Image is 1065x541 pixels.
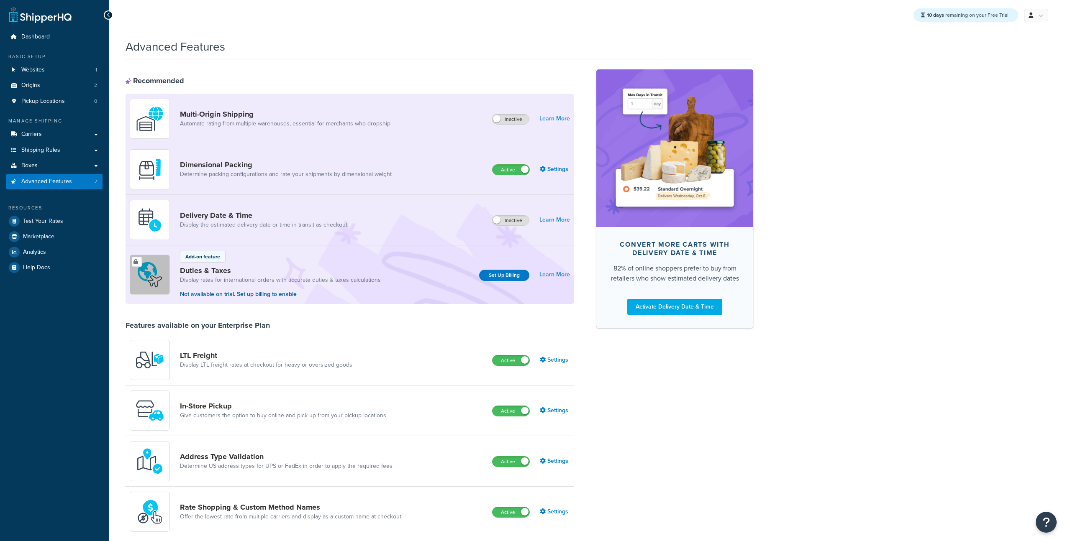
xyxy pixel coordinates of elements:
[539,113,570,125] a: Learn More
[135,104,164,133] img: WatD5o0RtDAAAAAElFTkSuQmCC
[6,260,103,275] a: Help Docs
[180,170,392,179] a: Determine packing configurations and rate your shipments by dimensional weight
[21,178,72,185] span: Advanced Features
[6,94,103,109] li: Pickup Locations
[23,264,50,271] span: Help Docs
[21,162,38,169] span: Boxes
[539,214,570,226] a: Learn More
[6,204,103,212] div: Resources
[540,405,570,416] a: Settings
[180,401,386,411] a: In-Store Pickup
[493,457,529,467] label: Active
[21,131,42,138] span: Carriers
[180,452,393,461] a: Address Type Validation
[540,506,570,518] a: Settings
[94,98,97,105] span: 0
[540,455,570,467] a: Settings
[6,158,103,174] a: Boxes
[6,229,103,244] a: Marketplace
[23,249,46,256] span: Analytics
[180,503,401,512] a: Rate Shopping & Custom Method Names
[6,143,103,158] a: Shipping Rules
[126,76,184,85] div: Recommended
[627,299,722,315] a: Activate Delivery Date & Time
[180,276,381,284] a: Display rates for international orders with accurate duties & taxes calculations
[6,245,103,260] a: Analytics
[609,82,741,214] img: feature-image-ddt-36eae7f7280da8017bfb280eaccd9c446f90b1fe08728e4019434db127062ab4.png
[135,155,164,184] img: DTVBYsAAAAAASUVORK5CYII=
[180,513,401,521] a: Offer the lowest rate from multiple carriers and display as a custom name at checkout
[21,66,45,74] span: Websites
[540,163,570,175] a: Settings
[180,160,392,169] a: Dimensional Packing
[6,78,103,93] a: Origins2
[539,269,570,281] a: Learn More
[6,117,103,125] div: Manage Shipping
[540,354,570,366] a: Settings
[610,263,740,283] div: 82% of online shoppers prefer to buy from retailers who show estimated delivery dates
[135,497,164,526] img: icon-duo-feat-rate-shopping-ecdd8bed.png
[21,82,40,89] span: Origins
[180,462,393,470] a: Determine US address types for UPS or FedEx in order to apply the required fees
[493,355,529,365] label: Active
[95,178,97,185] span: 7
[185,253,220,260] p: Add-on feature
[6,174,103,189] a: Advanced Features7
[610,240,740,257] div: Convert more carts with delivery date & time
[6,29,103,45] a: Dashboard
[180,290,381,299] p: Not available on trial. Set up billing to enable
[126,321,270,330] div: Features available on your Enterprise Plan
[180,266,381,275] a: Duties & Taxes
[6,62,103,78] a: Websites1
[180,120,390,128] a: Automate rating from multiple warehouses, essential for merchants who dropship
[180,221,349,229] a: Display the estimated delivery date or time in transit as checkout.
[6,78,103,93] li: Origins
[180,361,352,369] a: Display LTL freight rates at checkout for heavy or oversized goods
[21,33,50,41] span: Dashboard
[23,233,54,240] span: Marketplace
[135,396,164,425] img: wfgcfpwTIucLEAAAAASUVORK5CYII=
[135,345,164,375] img: y79ZsPf0fXUFUhFXDzUgf+ktZg5F2+ohG75+v3d2s1D9TjoU8PiyCIluIjV41seZevKCRuEjTPPOKHJsQcmKCXGdfprl3L4q7...
[6,214,103,229] a: Test Your Rates
[1036,512,1057,533] button: Open Resource Center
[180,411,386,420] a: Give customers the option to buy online and pick up from your pickup locations
[23,218,63,225] span: Test Your Rates
[95,66,97,74] span: 1
[493,406,529,416] label: Active
[927,11,1009,19] span: remaining on your Free Trial
[493,165,529,175] label: Active
[6,62,103,78] li: Websites
[180,351,352,360] a: LTL Freight
[180,110,390,119] a: Multi-Origin Shipping
[493,507,529,517] label: Active
[6,127,103,142] a: Carriers
[479,270,529,281] a: Set Up Billing
[6,94,103,109] a: Pickup Locations0
[21,98,65,105] span: Pickup Locations
[927,11,944,19] strong: 10 days
[135,447,164,476] img: kIG8fy0lQAAAABJRU5ErkJggg==
[94,82,97,89] span: 2
[135,205,164,235] img: gfkeb5ejjkALwAAAABJRU5ErkJggg==
[126,38,225,55] h1: Advanced Features
[6,53,103,60] div: Basic Setup
[492,215,529,225] label: Inactive
[180,211,349,220] a: Delivery Date & Time
[21,147,60,154] span: Shipping Rules
[6,174,103,189] li: Advanced Features
[492,114,529,124] label: Inactive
